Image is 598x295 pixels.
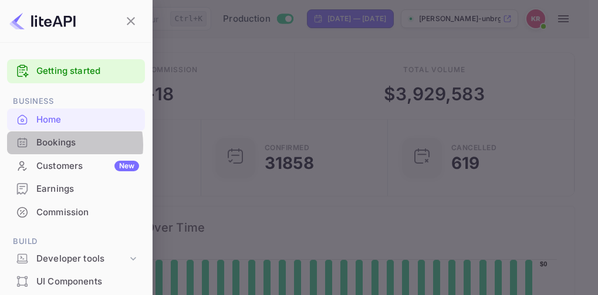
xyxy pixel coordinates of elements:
[7,201,145,224] div: Commission
[36,252,127,266] div: Developer tools
[9,12,76,30] img: LiteAPI logo
[114,161,139,171] div: New
[7,270,145,293] div: UI Components
[7,108,145,131] div: Home
[36,65,139,78] a: Getting started
[36,275,139,289] div: UI Components
[7,270,145,292] a: UI Components
[7,178,145,199] a: Earnings
[7,235,145,248] span: Build
[36,113,139,127] div: Home
[7,155,145,177] a: CustomersNew
[7,131,145,153] a: Bookings
[7,95,145,108] span: Business
[7,201,145,223] a: Commission
[7,59,145,83] div: Getting started
[7,131,145,154] div: Bookings
[7,178,145,201] div: Earnings
[36,182,139,196] div: Earnings
[7,108,145,130] a: Home
[36,206,139,219] div: Commission
[36,160,139,173] div: Customers
[7,155,145,178] div: CustomersNew
[7,249,145,269] div: Developer tools
[36,136,139,150] div: Bookings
